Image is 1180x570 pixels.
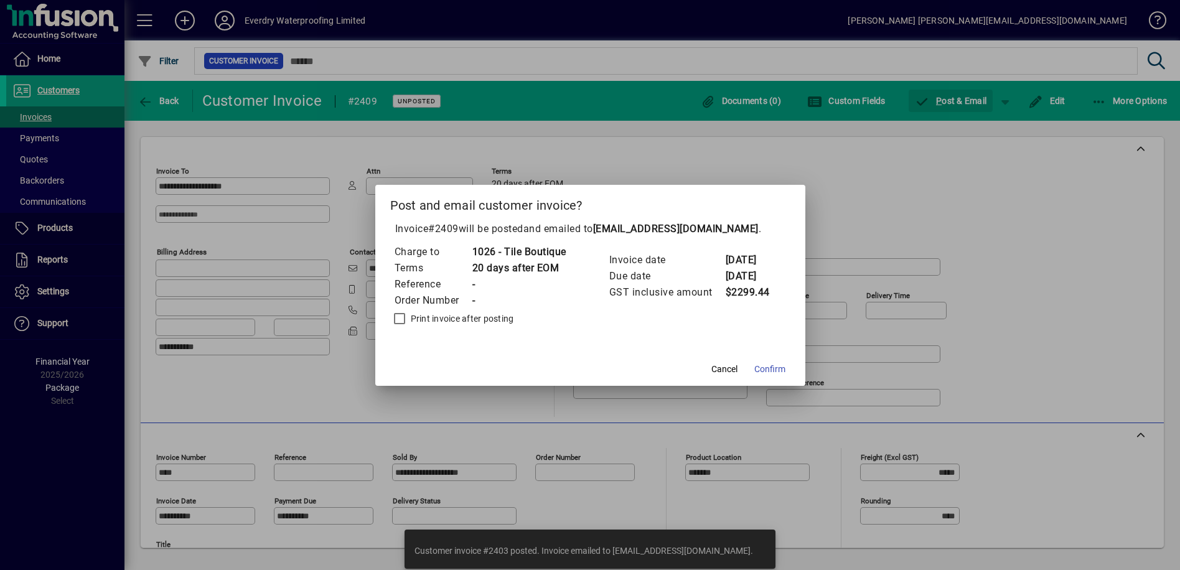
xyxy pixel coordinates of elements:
[593,223,759,235] b: [EMAIL_ADDRESS][DOMAIN_NAME]
[472,244,566,260] td: 1026 - Tile Boutique
[711,363,737,376] span: Cancel
[523,223,759,235] span: and emailed to
[394,276,472,292] td: Reference
[705,358,744,381] button: Cancel
[394,260,472,276] td: Terms
[725,268,775,284] td: [DATE]
[428,223,459,235] span: #2409
[609,268,725,284] td: Due date
[609,284,725,301] td: GST inclusive amount
[749,358,790,381] button: Confirm
[725,284,775,301] td: $2299.44
[408,312,514,325] label: Print invoice after posting
[390,222,790,236] p: Invoice will be posted .
[609,252,725,268] td: Invoice date
[725,252,775,268] td: [DATE]
[394,244,472,260] td: Charge to
[375,185,805,221] h2: Post and email customer invoice?
[472,276,566,292] td: -
[472,260,566,276] td: 20 days after EOM
[394,292,472,309] td: Order Number
[754,363,785,376] span: Confirm
[472,292,566,309] td: -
